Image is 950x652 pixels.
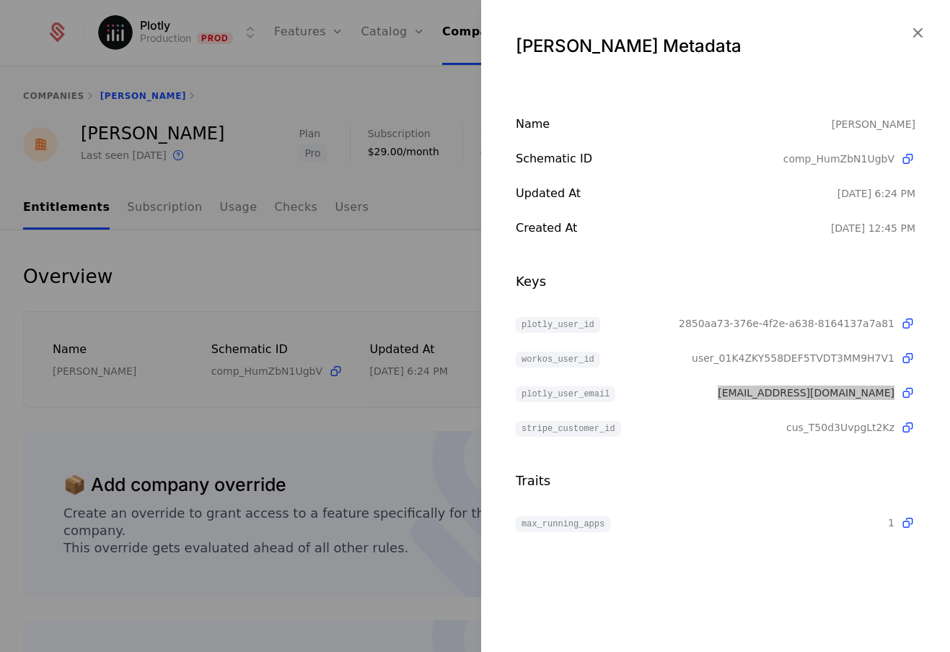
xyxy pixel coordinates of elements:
[837,186,915,201] div: 9/18/25, 6:24 PM
[516,471,915,491] div: Traits
[516,116,832,133] div: Name
[516,516,610,532] span: max_running_apps
[516,35,915,58] div: [PERSON_NAME] Metadata
[786,420,894,435] span: cus_T50d3UvpgLt2Kz
[692,351,894,365] span: user_01K4ZKY558DEF5TVDT3MM9H7V1
[516,317,600,333] span: plotly_user_id
[831,221,915,235] div: 9/12/25, 12:45 PM
[516,185,837,202] div: Updated at
[783,152,894,166] span: comp_HumZbN1UgbV
[679,316,894,331] span: 2850aa73-376e-4f2e-a638-8164137a7a81
[718,386,894,400] span: [EMAIL_ADDRESS][DOMAIN_NAME]
[888,516,894,530] span: 1
[832,116,915,133] div: [PERSON_NAME]
[516,271,915,292] div: Keys
[516,219,831,237] div: Created at
[516,352,600,368] span: workos_user_id
[516,386,615,402] span: plotly_user_email
[516,150,783,168] div: Schematic ID
[516,421,621,437] span: stripe_customer_id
